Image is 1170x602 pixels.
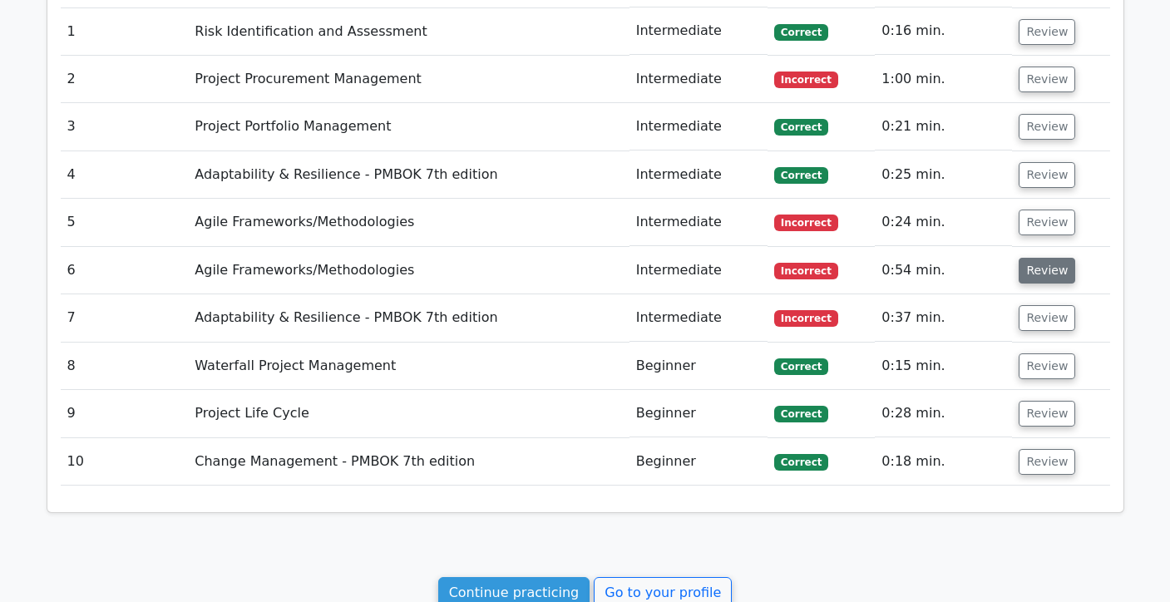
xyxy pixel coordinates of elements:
[875,151,1012,199] td: 0:25 min.
[875,7,1012,55] td: 0:16 min.
[629,151,768,199] td: Intermediate
[629,343,768,390] td: Beginner
[1019,401,1075,427] button: Review
[61,294,189,342] td: 7
[774,24,828,41] span: Correct
[188,7,629,55] td: Risk Identification and Assessment
[188,390,629,437] td: Project Life Cycle
[875,390,1012,437] td: 0:28 min.
[774,263,838,279] span: Incorrect
[774,406,828,422] span: Correct
[188,438,629,486] td: Change Management - PMBOK 7th edition
[875,247,1012,294] td: 0:54 min.
[188,199,629,246] td: Agile Frameworks/Methodologies
[875,56,1012,103] td: 1:00 min.
[188,56,629,103] td: Project Procurement Management
[61,103,189,150] td: 3
[629,199,768,246] td: Intermediate
[1019,305,1075,331] button: Review
[61,151,189,199] td: 4
[188,294,629,342] td: Adaptability & Resilience - PMBOK 7th edition
[188,343,629,390] td: Waterfall Project Management
[774,215,838,231] span: Incorrect
[629,56,768,103] td: Intermediate
[875,199,1012,246] td: 0:24 min.
[188,151,629,199] td: Adaptability & Resilience - PMBOK 7th edition
[875,294,1012,342] td: 0:37 min.
[61,56,189,103] td: 2
[629,247,768,294] td: Intermediate
[774,310,838,327] span: Incorrect
[61,7,189,55] td: 1
[629,390,768,437] td: Beginner
[61,438,189,486] td: 10
[774,454,828,471] span: Correct
[629,294,768,342] td: Intermediate
[629,438,768,486] td: Beginner
[1019,258,1075,284] button: Review
[1019,162,1075,188] button: Review
[188,103,629,150] td: Project Portfolio Management
[61,247,189,294] td: 6
[875,343,1012,390] td: 0:15 min.
[61,199,189,246] td: 5
[875,438,1012,486] td: 0:18 min.
[1019,114,1075,140] button: Review
[61,343,189,390] td: 8
[61,390,189,437] td: 9
[629,103,768,150] td: Intermediate
[1019,67,1075,92] button: Review
[875,103,1012,150] td: 0:21 min.
[774,358,828,375] span: Correct
[629,7,768,55] td: Intermediate
[774,72,838,88] span: Incorrect
[774,119,828,136] span: Correct
[188,247,629,294] td: Agile Frameworks/Methodologies
[1019,210,1075,235] button: Review
[774,167,828,184] span: Correct
[1019,449,1075,475] button: Review
[1019,19,1075,45] button: Review
[1019,353,1075,379] button: Review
